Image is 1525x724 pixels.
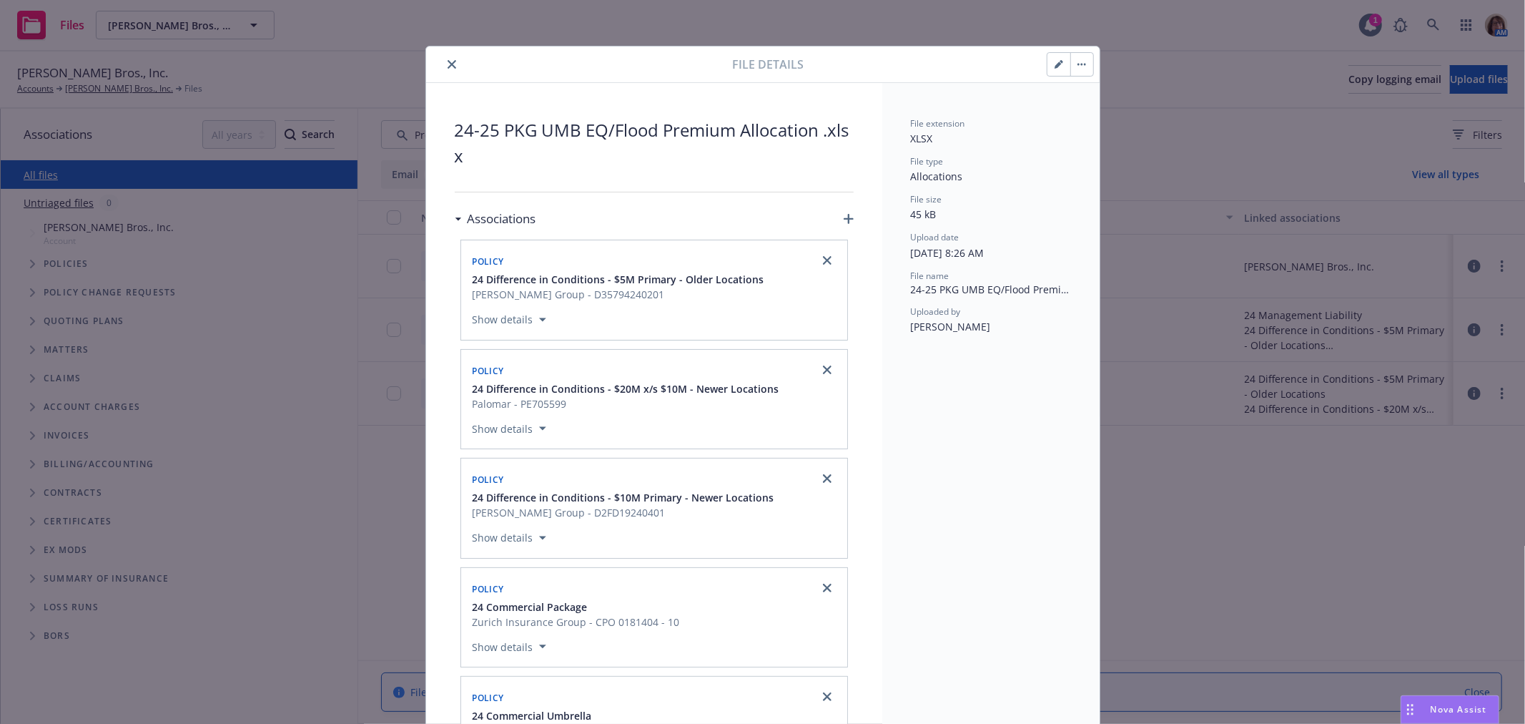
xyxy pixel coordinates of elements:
[467,311,552,328] button: Show details
[473,287,764,302] span: [PERSON_NAME] Group - D35794240201
[455,117,854,169] span: 24-25 PKG UMB EQ/Flood Premium Allocation .xlsx
[467,529,552,547] button: Show details
[467,638,552,655] button: Show details
[819,470,836,487] a: close
[468,210,536,228] h3: Associations
[473,365,504,377] span: Policy
[467,420,552,437] button: Show details
[911,305,961,318] span: Uploaded by
[473,583,504,595] span: Policy
[473,692,504,704] span: Policy
[473,505,774,520] span: [PERSON_NAME] Group - D2FD19240401
[473,381,779,396] button: 24 Difference in Conditions - $20M x/s $10M - Newer Locations
[911,117,965,129] span: File extension
[473,600,680,615] button: 24 Commercial Package
[819,252,836,269] a: close
[911,246,984,260] span: [DATE] 8:26 AM
[473,272,764,287] button: 24 Difference in Conditions - $5M Primary - Older Locations
[819,579,836,597] a: close
[911,320,991,333] span: [PERSON_NAME]
[911,231,959,243] span: Upload date
[911,270,949,282] span: File name
[911,170,963,183] span: Allocations
[819,361,836,378] a: close
[473,600,588,615] span: 24 Commercial Package
[911,193,942,205] span: File size
[473,708,592,723] span: 24 Commercial Umbrella
[443,56,460,73] button: close
[473,396,779,411] span: Palomar - PE705599
[733,56,804,73] span: File details
[911,132,933,145] span: XLSX
[1401,696,1419,723] div: Drag to move
[473,255,504,268] span: Policy
[819,688,836,705] a: close
[911,282,1071,297] span: 24-25 PKG UMB EQ/Flood Premium Allocation .xlsx
[473,708,640,723] button: 24 Commercial Umbrella
[1431,703,1487,715] span: Nova Assist
[473,474,504,486] span: Policy
[473,490,774,505] button: 24 Difference in Conditions - $10M Primary - Newer Locations
[911,207,937,221] span: 45 kB
[473,615,680,630] span: Zurich Insurance Group - CPO 0181404 - 10
[911,155,944,167] span: File type
[1401,695,1499,724] button: Nova Assist
[455,210,536,228] div: Associations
